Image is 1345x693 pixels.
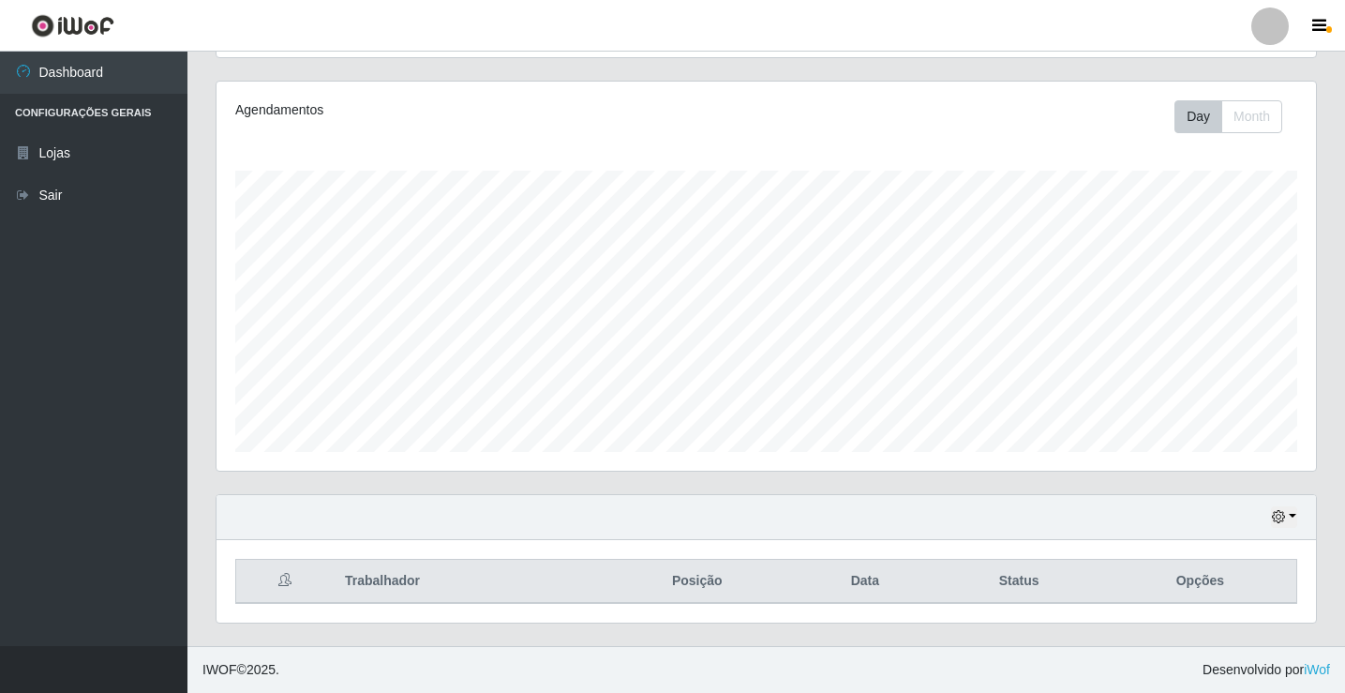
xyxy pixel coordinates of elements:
[334,560,598,604] th: Trabalhador
[1104,560,1297,604] th: Opções
[934,560,1104,604] th: Status
[1203,660,1330,680] span: Desenvolvido por
[1174,100,1282,133] div: First group
[796,560,934,604] th: Data
[1174,100,1222,133] button: Day
[235,100,662,120] div: Agendamentos
[598,560,796,604] th: Posição
[31,14,114,38] img: CoreUI Logo
[1174,100,1297,133] div: Toolbar with button groups
[1221,100,1282,133] button: Month
[202,660,279,680] span: © 2025 .
[202,662,237,677] span: IWOF
[1304,662,1330,677] a: iWof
